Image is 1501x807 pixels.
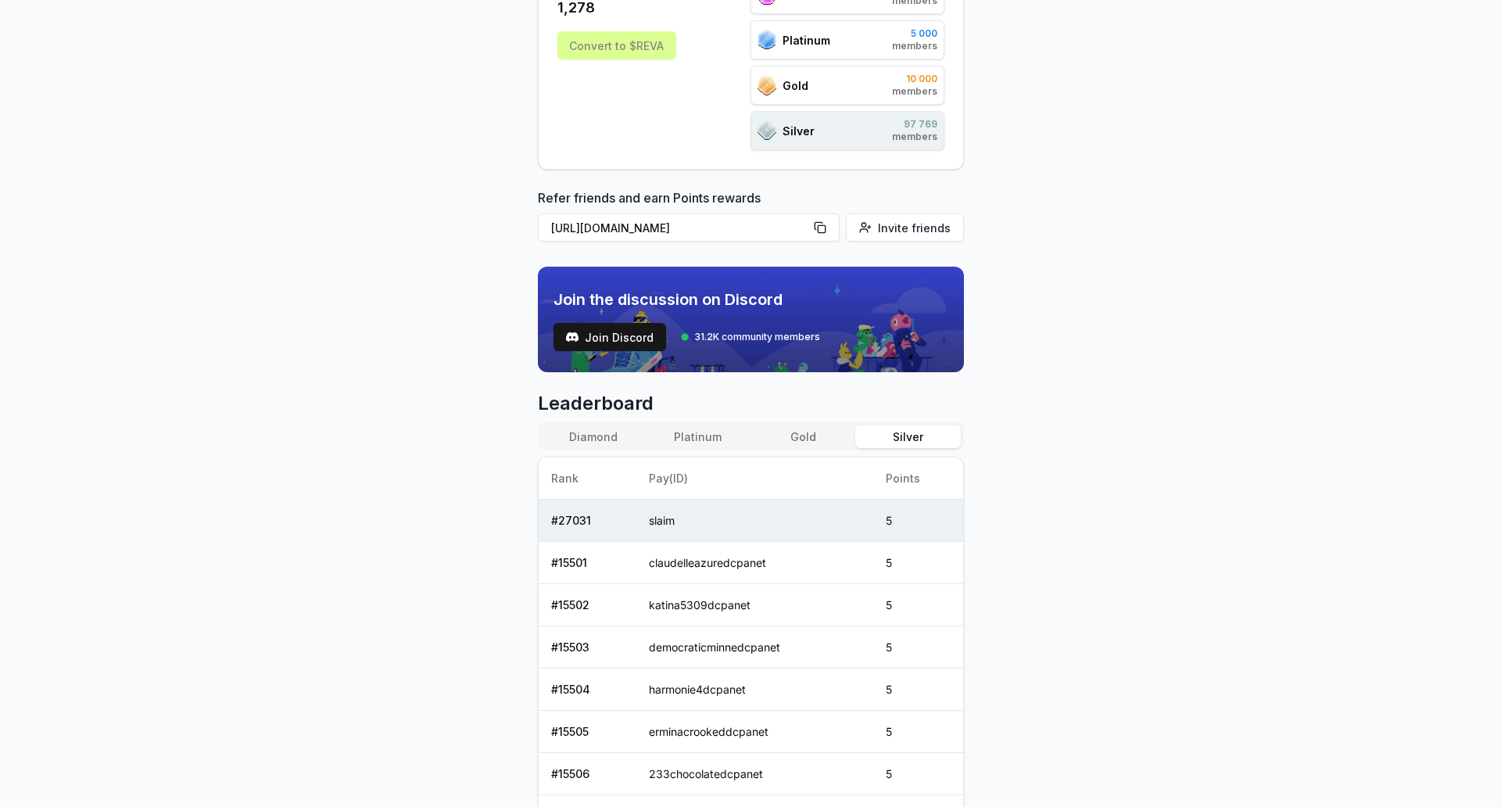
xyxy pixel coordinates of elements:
span: members [892,40,937,52]
td: claudelleazuredcpanet [636,542,873,584]
td: # 15504 [539,669,637,711]
button: Join Discord [553,323,666,351]
td: 5 [873,669,963,711]
td: 5 [873,500,963,542]
span: Silver [783,123,815,139]
img: ranks_icon [758,120,776,141]
span: 10 000 [892,73,937,85]
span: 31.2K community members [694,331,820,343]
td: # 15505 [539,711,637,753]
span: Leaderboard [538,391,964,416]
button: Gold [750,425,855,448]
td: # 15501 [539,542,637,584]
span: members [892,85,937,98]
span: Join Discord [585,329,654,346]
span: 97 769 [892,118,937,131]
th: Rank [539,457,637,500]
button: Platinum [646,425,750,448]
th: Pay(ID) [636,457,873,500]
button: Invite friends [846,213,964,242]
td: 5 [873,584,963,626]
span: members [892,131,937,143]
a: testJoin Discord [553,323,666,351]
td: slaim [636,500,873,542]
td: erminacrookeddcpanet [636,711,873,753]
button: [URL][DOMAIN_NAME] [538,213,840,242]
td: # 15506 [539,753,637,795]
img: test [566,331,579,343]
td: democraticminnedcpanet [636,626,873,669]
img: ranks_icon [758,76,776,95]
span: Invite friends [878,220,951,236]
img: discord_banner [538,267,964,372]
span: 5 000 [892,27,937,40]
img: ranks_icon [758,30,776,50]
button: Diamond [541,425,646,448]
span: Platinum [783,32,830,48]
td: 5 [873,626,963,669]
span: Join the discussion on Discord [553,289,820,310]
td: # 27031 [539,500,637,542]
button: Silver [855,425,960,448]
td: 233chocolatedcpanet [636,753,873,795]
span: Gold [783,77,808,94]
td: katina5309dcpanet [636,584,873,626]
td: # 15503 [539,626,637,669]
div: Refer friends and earn Points rewards [538,188,964,248]
td: 5 [873,542,963,584]
td: 5 [873,753,963,795]
td: harmonie4dcpanet [636,669,873,711]
td: 5 [873,711,963,753]
td: # 15502 [539,584,637,626]
th: Points [873,457,963,500]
